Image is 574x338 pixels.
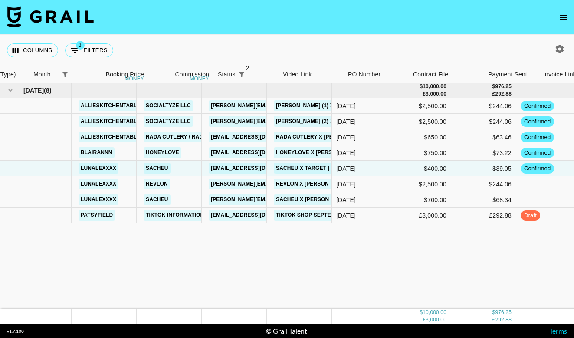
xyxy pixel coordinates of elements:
a: TikTok Information Technologies UK Limited [144,210,282,221]
a: [EMAIL_ADDRESS][DOMAIN_NAME] [209,132,306,142]
span: confirmed [521,165,554,173]
div: 2 active filters [236,68,248,80]
div: Sep '25 [336,164,356,173]
a: [PERSON_NAME][EMAIL_ADDRESS][PERSON_NAME][DOMAIN_NAME] [209,179,395,189]
button: Select columns [7,43,58,57]
div: $244.06 [451,176,516,192]
div: © Grail Talent [266,327,307,335]
a: Honeylove x [PERSON_NAME] [274,147,362,158]
a: REVLON x [PERSON_NAME] [274,179,351,189]
a: patsyfield [79,210,115,221]
div: PO Number [344,66,409,83]
div: $650.00 [386,129,451,145]
span: confirmed [521,149,554,157]
div: Month Due [29,66,83,83]
a: lunalexxxx [79,163,118,174]
div: Video Link [283,66,312,83]
div: Sep '25 [336,196,356,204]
div: $ [420,83,423,90]
div: Sep '25 [336,133,356,142]
a: Sacheu [144,163,171,174]
div: $63.46 [451,129,516,145]
a: Rada Cutlery / Rada Kitchen Store [144,132,254,142]
a: [PERSON_NAME][EMAIL_ADDRESS][DOMAIN_NAME] [209,100,350,111]
div: 10,000.00 [423,309,446,316]
a: Sacheu [144,194,171,205]
a: blairannn [79,147,115,158]
div: 1 active filter [59,68,71,80]
div: Payment Sent [474,66,539,83]
div: £292.88 [451,208,516,223]
div: Booking Price [106,66,144,83]
button: hide children [4,84,16,96]
div: $244.06 [451,98,516,114]
a: [PERSON_NAME] (1) x [PERSON_NAME] [274,100,382,111]
div: Commission [175,66,209,83]
div: $73.22 [451,145,516,161]
a: Socialtyze LLC [144,100,193,111]
a: Honeylove [144,147,181,158]
a: Socialtyze LLC [144,116,193,127]
div: £3,000.00 [386,208,451,223]
div: v 1.7.100 [7,328,24,334]
button: Show filters [59,68,71,80]
a: [EMAIL_ADDRESS][DOMAIN_NAME] [209,163,306,174]
a: allieskitchentable [79,132,143,142]
a: [PERSON_NAME][EMAIL_ADDRESS][DOMAIN_NAME] [209,194,350,205]
span: 2 [243,64,252,73]
div: Status [213,66,279,83]
div: $68.34 [451,192,516,208]
a: lunalexxxx [79,194,118,205]
div: 976.25 [495,83,512,90]
a: allieskitchentable [79,116,143,127]
div: Month Due [33,66,59,83]
div: £ [492,316,495,324]
a: Revlon [144,179,170,189]
div: $244.06 [451,114,516,129]
span: ( 8 ) [44,86,52,95]
div: $ [420,309,423,316]
div: Status [218,66,236,83]
div: 976.25 [495,309,512,316]
div: Payment Sent [488,66,527,83]
div: Contract File [413,66,448,83]
div: $2,500.00 [386,114,451,129]
img: Grail Talent [7,6,94,27]
span: confirmed [521,118,554,126]
div: Video Link [279,66,344,83]
div: 10,000.00 [423,83,446,90]
div: $700.00 [386,192,451,208]
a: Terms [549,327,567,335]
button: open drawer [555,9,572,26]
div: $400.00 [386,161,451,176]
div: 3,000.00 [426,90,446,98]
div: 292.88 [495,90,512,98]
a: Sacheu x Target | Viral Lip Liner [274,163,376,174]
div: Sep '25 [336,211,356,220]
div: $ [492,309,495,316]
div: money [125,76,144,81]
div: $ [492,83,495,90]
a: [PERSON_NAME][EMAIL_ADDRESS][DOMAIN_NAME] [209,116,350,127]
a: [EMAIL_ADDRESS][DOMAIN_NAME] [209,210,306,221]
div: Sep '25 [336,180,356,189]
span: 3 [76,41,85,50]
span: confirmed [521,102,554,110]
a: Rada Cutlery x [PERSON_NAME] [274,132,371,142]
button: Sort [71,68,83,80]
div: Sep '25 [336,117,356,126]
div: $2,500.00 [386,98,451,114]
div: $2,500.00 [386,176,451,192]
div: $39.05 [451,161,516,176]
span: confirmed [521,133,554,142]
button: Show filters [236,68,248,80]
div: Sep '25 [336,149,356,157]
button: Sort [248,68,260,80]
a: allieskitchentable [79,100,143,111]
a: [EMAIL_ADDRESS][DOMAIN_NAME] [209,147,306,158]
span: draft [521,212,540,220]
div: $750.00 [386,145,451,161]
div: 292.88 [495,316,512,324]
div: money [190,76,209,81]
div: Sep '25 [336,102,356,110]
